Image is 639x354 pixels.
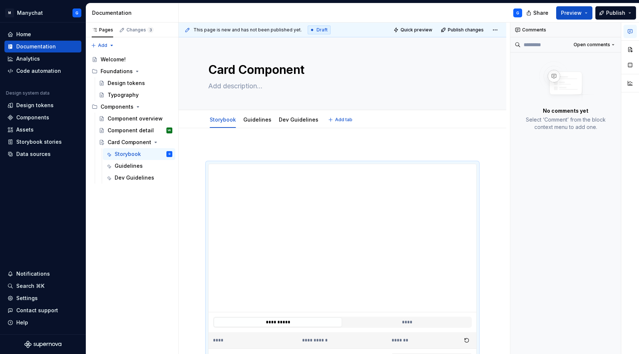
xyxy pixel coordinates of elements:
div: Home [16,31,31,38]
button: Publish changes [439,25,487,35]
div: Dev Guidelines [115,174,154,181]
p: No comments yet [543,107,588,115]
div: Design tokens [16,102,54,109]
div: Contact support [16,307,58,314]
span: Quick preview [400,27,432,33]
a: Assets [4,124,81,136]
div: Assets [16,126,34,133]
a: Guidelines [243,116,271,123]
div: Typography [108,91,139,99]
div: Search ⌘K [16,282,44,290]
span: Share [533,9,548,17]
div: Components [89,101,175,113]
button: Quick preview [391,25,436,35]
div: G [516,10,519,16]
a: Design tokens [4,99,81,111]
div: Changes [126,27,153,33]
button: Share [523,6,553,20]
a: Guidelines [103,160,175,172]
button: Preview [556,6,592,20]
div: Comments [510,23,621,37]
a: Card Component [96,136,175,148]
span: Publish [606,9,625,17]
div: Components [101,103,133,110]
div: Page tree [89,54,175,184]
div: Storybook [207,112,239,127]
div: Storybook [115,150,141,158]
div: Card Component [108,139,151,146]
span: Preview [561,9,582,17]
div: G [75,10,78,16]
a: Home [4,28,81,40]
button: MManychatG [1,5,84,21]
p: Select ‘Comment’ from the block context menu to add one. [519,116,612,131]
button: Contact support [4,304,81,316]
a: Code automation [4,65,81,77]
button: Notifications [4,268,81,280]
div: Notifications [16,270,50,278]
span: Open comments [574,42,610,48]
div: Documentation [92,9,175,17]
svg: Supernova Logo [24,341,61,348]
div: Foundations [89,65,175,77]
a: Storybook [210,116,236,123]
span: Draft [317,27,328,33]
a: Documentation [4,41,81,52]
a: StorybookG [103,148,175,160]
div: Design tokens [108,79,145,87]
a: Components [4,112,81,123]
div: Component detail [108,127,154,134]
a: Settings [4,292,81,304]
span: Add tab [335,117,352,123]
div: Settings [16,295,38,302]
span: This page is new and has not been published yet. [193,27,302,33]
a: Dev Guidelines [279,116,318,123]
a: Component overview [96,113,175,125]
div: Components [16,114,49,121]
a: Component detailVK [96,125,175,136]
a: Storybook stories [4,136,81,148]
button: Publish [595,6,636,20]
button: Help [4,317,81,329]
div: Manychat [17,9,43,17]
span: 3 [148,27,153,33]
div: Component overview [108,115,163,122]
div: Welcome! [101,56,126,63]
div: Storybook stories [16,138,62,146]
button: Open comments [570,40,618,50]
button: Add tab [326,115,356,125]
div: Documentation [16,43,56,50]
div: Design system data [6,90,50,96]
div: Data sources [16,150,51,158]
div: G [169,150,170,158]
div: Help [16,319,28,326]
div: Guidelines [115,162,143,170]
a: Welcome! [89,54,175,65]
textarea: Card Component [207,61,475,79]
div: Foundations [101,68,133,75]
span: Publish changes [448,27,484,33]
div: Pages [92,27,113,33]
div: Analytics [16,55,40,62]
div: Guidelines [240,112,274,127]
span: Add [98,42,107,48]
button: Add [89,40,116,51]
button: Search ⌘K [4,280,81,292]
div: M [5,8,14,17]
div: Code automation [16,67,61,75]
a: Data sources [4,148,81,160]
a: Design tokens [96,77,175,89]
a: Typography [96,89,175,101]
div: VK [168,127,171,134]
a: Analytics [4,53,81,65]
div: Dev Guidelines [276,112,321,127]
a: Dev Guidelines [103,172,175,184]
